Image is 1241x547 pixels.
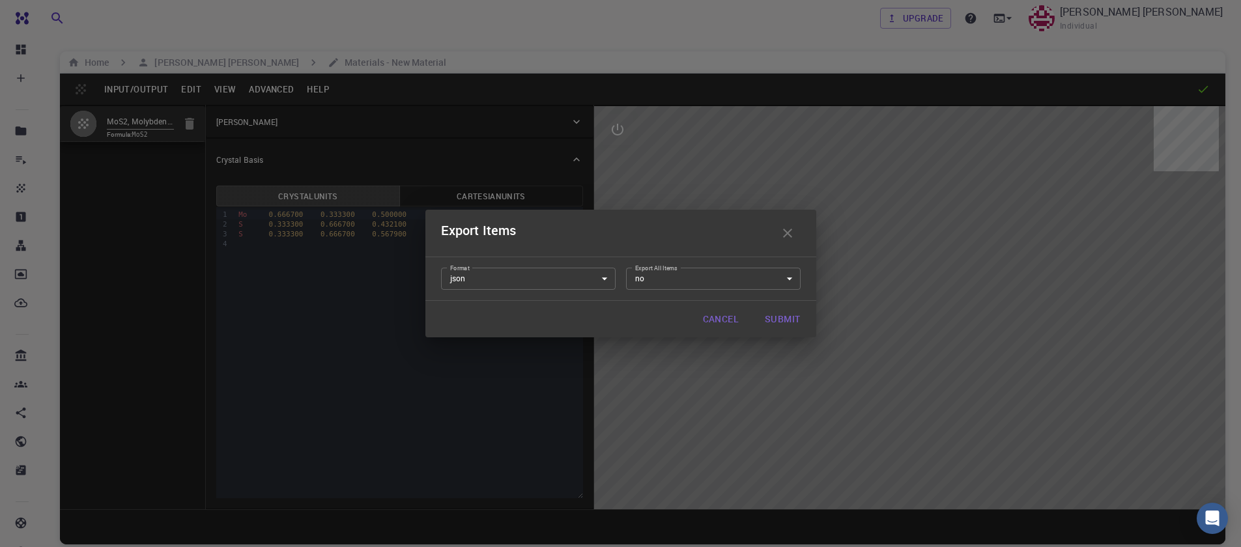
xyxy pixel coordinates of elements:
[441,220,517,246] h6: Export Items
[1197,503,1228,534] div: Open Intercom Messenger
[626,268,801,290] div: no
[635,264,677,272] label: Export All Items
[441,268,616,290] div: json
[692,306,749,332] button: Cancel
[754,306,810,332] button: Submit
[26,9,73,21] span: Support
[450,264,470,272] label: Format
